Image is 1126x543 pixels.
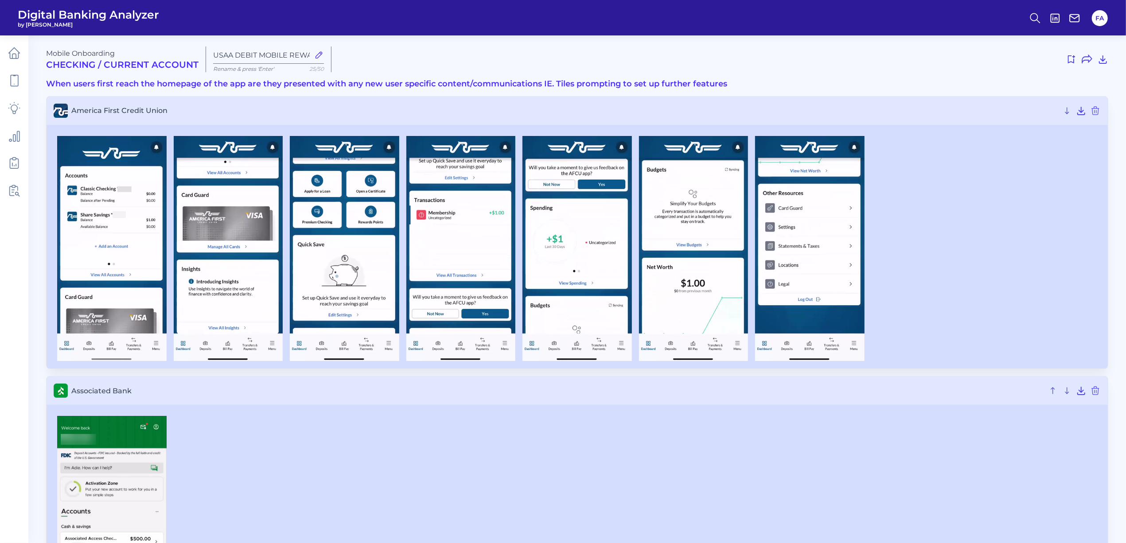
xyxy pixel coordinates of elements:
[46,49,199,70] div: Mobile Onboarding
[18,21,159,28] span: by [PERSON_NAME]
[755,136,865,361] img: America First Credit Union
[522,136,632,361] img: America First Credit Union
[213,66,324,72] p: Rename & press 'Enter'
[639,136,748,361] img: America First Credit Union
[309,66,324,72] span: 25/50
[18,8,159,21] span: Digital Banking Analyzer
[71,387,1044,395] span: Associated Bank
[406,136,516,361] img: America First Credit Union
[1092,10,1108,26] button: FA
[290,136,399,361] img: America First Credit Union
[46,79,1108,89] h3: When users first reach the homepage of the app are they presented with any new user specific cont...
[174,136,283,361] img: America First Credit Union
[46,59,199,70] h2: Checking / Current Account
[57,136,167,361] img: America First Credit Union
[71,106,1058,115] span: America First Credit Union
